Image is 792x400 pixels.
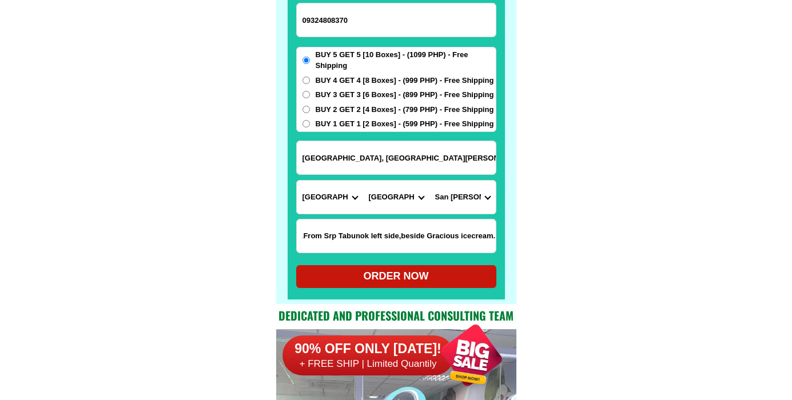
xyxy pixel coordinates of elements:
[297,141,496,174] input: Input address
[303,120,310,127] input: BUY 1 GET 1 [2 Boxes] - (599 PHP) - Free Shipping
[276,307,516,324] h2: Dedicated and professional consulting team
[303,91,310,98] input: BUY 3 GET 3 [6 Boxes] - (899 PHP) - Free Shipping
[316,104,494,115] span: BUY 2 GET 2 [4 Boxes] - (799 PHP) - Free Shipping
[297,219,496,253] input: Input LANDMARKOFLOCATION
[297,181,363,214] select: Select province
[316,75,494,86] span: BUY 4 GET 4 [8 Boxes] - (999 PHP) - Free Shipping
[303,106,310,113] input: BUY 2 GET 2 [4 Boxes] - (799 PHP) - Free Shipping
[429,181,496,214] select: Select commune
[282,341,454,358] h6: 90% OFF ONLY [DATE]!
[297,3,496,37] input: Input phone_number
[303,57,310,64] input: BUY 5 GET 5 [10 Boxes] - (1099 PHP) - Free Shipping
[316,49,496,71] span: BUY 5 GET 5 [10 Boxes] - (1099 PHP) - Free Shipping
[316,89,494,101] span: BUY 3 GET 3 [6 Boxes] - (899 PHP) - Free Shipping
[303,77,310,84] input: BUY 4 GET 4 [8 Boxes] - (999 PHP) - Free Shipping
[296,269,496,284] div: ORDER NOW
[282,358,454,370] h6: + FREE SHIP | Limited Quantily
[363,181,429,214] select: Select district
[316,118,494,130] span: BUY 1 GET 1 [2 Boxes] - (599 PHP) - Free Shipping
